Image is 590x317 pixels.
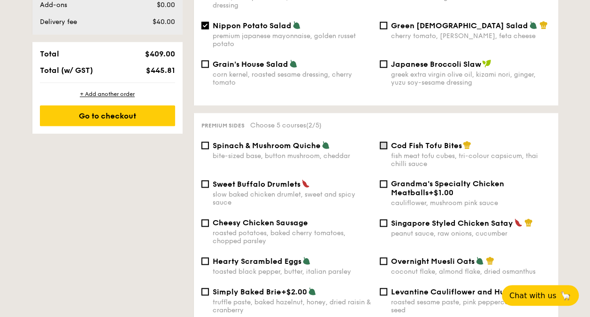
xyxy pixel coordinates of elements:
span: Overnight Muesli Oats [391,257,475,266]
div: truffle paste, baked hazelnut, honey, dried raisin & cranberry [213,298,372,314]
img: icon-vegetarian.fe4039eb.svg [292,21,301,29]
span: Choose 5 courses [250,121,322,129]
span: Singapore Styled Chicken Satay [391,219,513,228]
span: $445.81 [146,66,175,75]
div: peanut sauce, raw onions, cucumber [391,230,551,238]
span: (2/5) [306,121,322,129]
input: Japanese Broccoli Slawgreek extra virgin olive oil, kizami nori, ginger, yuzu soy-sesame dressing [380,60,387,68]
input: Sweet Buffalo Drumletsslow baked chicken drumlet, sweet and spicy sauce [201,180,209,188]
span: Cod Fish Tofu Bites [391,141,462,150]
button: Chat with us🦙 [502,285,579,306]
span: +$1.00 [429,188,453,197]
img: icon-vegetarian.fe4039eb.svg [302,256,311,265]
span: Japanese Broccoli Slaw [391,60,481,69]
div: roasted sesame paste, pink peppercorn, fennel seed [391,298,551,314]
div: corn kernel, roasted sesame dressing, cherry tomato [213,71,372,87]
input: Hearty Scrambled Eggstoasted black pepper, butter, italian parsley [201,257,209,265]
input: Cod Fish Tofu Bitesfish meat tofu cubes, tri-colour capsicum, thai chilli sauce [380,142,387,149]
span: Grain's House Salad [213,60,288,69]
img: icon-chef-hat.a58ddaea.svg [539,21,548,29]
span: Simply Baked Brie [213,287,281,296]
span: $40.00 [152,18,175,26]
span: Delivery fee [40,18,77,26]
span: Add-ons [40,1,67,9]
div: cherry tomato, [PERSON_NAME], feta cheese [391,32,551,40]
img: icon-chef-hat.a58ddaea.svg [524,218,533,227]
span: Nippon Potato Salad [213,21,291,30]
div: greek extra virgin olive oil, kizami nori, ginger, yuzu soy-sesame dressing [391,71,551,87]
img: icon-vegetarian.fe4039eb.svg [308,287,316,295]
img: icon-chef-hat.a58ddaea.svg [463,141,471,149]
div: cauliflower, mushroom pink sauce [391,199,551,207]
div: toasted black pepper, butter, italian parsley [213,268,372,276]
input: Cheesy Chicken Sausageroasted potatoes, baked cherry tomatoes, chopped parsley [201,219,209,227]
img: icon-vegetarian.fe4039eb.svg [322,141,330,149]
span: Sweet Buffalo Drumlets [213,180,300,189]
div: roasted potatoes, baked cherry tomatoes, chopped parsley [213,229,372,245]
span: Total [40,49,59,58]
span: +$2.00 [281,287,307,296]
span: Premium sides [201,122,245,129]
span: Levantine Cauliflower and Hummus [391,287,527,296]
span: 🦙 [560,290,571,301]
img: icon-vegetarian.fe4039eb.svg [529,21,537,29]
input: Grandma's Specialty Chicken Meatballs+$1.00cauliflower, mushroom pink sauce [380,180,387,188]
img: icon-vegetarian.fe4039eb.svg [289,59,298,68]
img: icon-vegan.f8ff3823.svg [482,59,491,68]
div: Go to checkout [40,105,175,126]
input: Levantine Cauliflower and Hummusroasted sesame paste, pink peppercorn, fennel seed [380,288,387,295]
span: $0.00 [156,1,175,9]
input: Green [DEMOGRAPHIC_DATA] Saladcherry tomato, [PERSON_NAME], feta cheese [380,22,387,29]
span: Green [DEMOGRAPHIC_DATA] Salad [391,21,528,30]
div: slow baked chicken drumlet, sweet and spicy sauce [213,190,372,206]
span: Chat with us [509,291,556,300]
span: $409.00 [145,49,175,58]
div: premium japanese mayonnaise, golden russet potato [213,32,372,48]
input: Singapore Styled Chicken Sataypeanut sauce, raw onions, cucumber [380,219,387,227]
span: Hearty Scrambled Eggs [213,257,301,266]
input: Nippon Potato Saladpremium japanese mayonnaise, golden russet potato [201,22,209,29]
input: Grain's House Saladcorn kernel, roasted sesame dressing, cherry tomato [201,60,209,68]
img: icon-spicy.37a8142b.svg [301,179,310,188]
div: bite-sized base, button mushroom, cheddar [213,152,372,160]
input: Spinach & Mushroom Quichebite-sized base, button mushroom, cheddar [201,142,209,149]
img: icon-chef-hat.a58ddaea.svg [486,256,494,265]
div: coconut flake, almond flake, dried osmanthus [391,268,551,276]
input: Overnight Muesli Oatscoconut flake, almond flake, dried osmanthus [380,257,387,265]
div: fish meat tofu cubes, tri-colour capsicum, thai chilli sauce [391,152,551,168]
span: Spinach & Mushroom Quiche [213,141,321,150]
img: icon-vegetarian.fe4039eb.svg [475,256,484,265]
div: + Add another order [40,90,175,98]
input: Simply Baked Brie+$2.00truffle paste, baked hazelnut, honey, dried raisin & cranberry [201,288,209,295]
span: Cheesy Chicken Sausage [213,218,308,227]
span: Total (w/ GST) [40,66,93,75]
img: icon-spicy.37a8142b.svg [514,218,522,227]
span: Grandma's Specialty Chicken Meatballs [391,179,504,197]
